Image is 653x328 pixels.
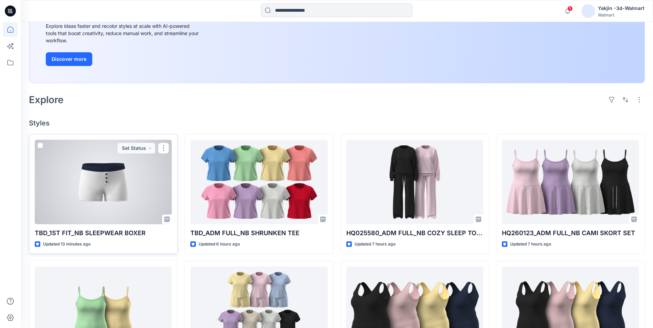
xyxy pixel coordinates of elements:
[35,140,172,224] a: TBD_1ST FIT_NB SLEEPWEAR BOXER
[502,140,639,224] a: HQ260123_ADM FULL_NB CAMI SKORT SET
[199,241,240,248] p: Updated 6 hours ago
[190,140,327,224] a: TBD_ADM FULL_NB SHRUNKEN TEE
[355,241,396,248] p: Updated 7 hours ago
[46,52,201,66] a: Discover more
[581,4,595,18] img: avatar
[598,12,644,18] div: Walmart
[29,119,645,127] h4: Styles
[567,6,573,11] span: 1
[29,94,64,105] h2: Explore
[46,52,92,66] button: Discover more
[35,228,172,238] p: TBD_1ST FIT_NB SLEEPWEAR BOXER
[510,241,551,248] p: Updated 7 hours ago
[598,4,644,12] div: Yakjin -3d-Walmart
[346,140,483,224] a: HQ025580_ADM FULL_NB COZY SLEEP TOP PANT
[46,22,201,44] div: Explore ideas faster and recolor styles at scale with AI-powered tools that boost creativity, red...
[502,228,639,238] p: HQ260123_ADM FULL_NB CAMI SKORT SET
[190,228,327,238] p: TBD_ADM FULL_NB SHRUNKEN TEE
[346,228,483,238] p: HQ025580_ADM FULL_NB COZY SLEEP TOP PANT
[43,241,91,248] p: Updated 13 minutes ago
